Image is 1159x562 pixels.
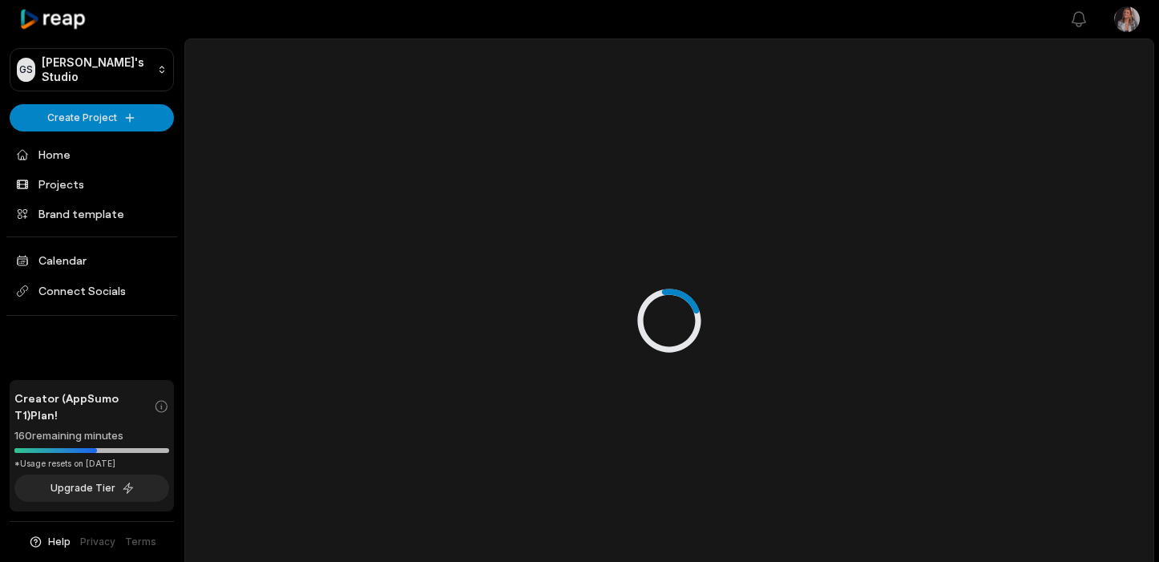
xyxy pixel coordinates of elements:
[10,247,174,273] a: Calendar
[10,141,174,168] a: Home
[10,104,174,131] button: Create Project
[14,458,169,470] div: *Usage resets on [DATE]
[14,390,154,423] span: Creator (AppSumo T1) Plan!
[125,535,156,549] a: Terms
[10,200,174,227] a: Brand template
[80,535,115,549] a: Privacy
[48,535,71,549] span: Help
[28,535,71,549] button: Help
[14,475,169,502] button: Upgrade Tier
[14,428,169,444] div: 160 remaining minutes
[42,55,151,84] p: [PERSON_NAME]'s Studio
[17,58,35,82] div: GS
[10,171,174,197] a: Projects
[10,277,174,305] span: Connect Socials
